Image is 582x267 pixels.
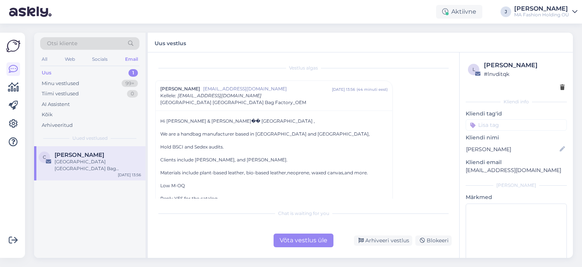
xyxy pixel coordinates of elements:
p: Materials include plant-based leather, bio-based leather,neoprene, waxed canvas,and more. [160,169,388,176]
input: Lisa nimi [466,145,558,153]
p: Kliendi email [466,158,567,166]
div: Minu vestlused [42,80,79,87]
div: Kõik [42,111,53,118]
img: Askly Logo [6,39,20,53]
div: ( 44 minuti eest ) [357,87,388,92]
div: Email [124,54,139,64]
span: Otsi kliente [47,39,77,47]
div: Tiimi vestlused [42,90,79,98]
div: [DATE] 13:56 [332,87,355,92]
p: Märkmed [466,193,567,201]
div: Chat is waiting for you [155,210,452,217]
div: [DATE] 13:56 [118,172,141,178]
div: # lnvditqk [484,70,565,78]
div: J [501,6,511,17]
div: All [40,54,49,64]
div: Uus [42,69,52,77]
p: Reply YES for the catalog. [160,195,388,202]
span: [GEOGRAPHIC_DATA] [GEOGRAPHIC_DATA] Bag Factory_OEM [160,99,306,106]
p: [EMAIL_ADDRESS][DOMAIN_NAME] [466,166,567,174]
p: Hi [PERSON_NAME] & [PERSON_NAME]�� [GEOGRAPHIC_DATA] , [160,118,388,125]
div: MA Fashion Holding OÜ [514,12,569,18]
span: l [472,66,475,72]
div: Vestlus algas [155,65,452,71]
p: Clients include [PERSON_NAME], and [PERSON_NAME]. [160,156,388,163]
p: Kliendi nimi [466,134,567,142]
a: [PERSON_NAME]MA Fashion Holding OÜ [514,6,577,18]
span: [EMAIL_ADDRESS][DOMAIN_NAME] [203,85,332,92]
div: Arhiveeritud [42,122,73,129]
div: 1 [128,69,138,77]
span: [PERSON_NAME] [160,85,200,92]
div: Blokeeri [415,235,452,246]
div: [PERSON_NAME] [484,61,565,70]
div: 99+ [122,80,138,87]
div: Arhiveeri vestlus [354,235,412,246]
div: Web [63,54,77,64]
input: Lisa tag [466,119,567,131]
div: [PERSON_NAME] [514,6,569,12]
p: Hold BSCI and Sedex audits. [160,144,388,150]
div: 0 [127,90,138,98]
span: Uued vestlused [72,135,108,142]
div: Võta vestlus üle [274,234,333,247]
div: Aktiivne [436,5,482,19]
span: [EMAIL_ADDRESS][DOMAIN_NAME] [178,93,261,98]
div: Socials [91,54,109,64]
span: Kellele : [160,93,176,98]
p: Kliendi tag'id [466,110,567,118]
div: AI Assistent [42,101,70,108]
p: We are a handbag manufacturer based in [GEOGRAPHIC_DATA] and [GEOGRAPHIC_DATA], [160,131,388,137]
p: Low M-OQ [160,182,388,189]
div: [PERSON_NAME] [466,182,567,189]
div: [GEOGRAPHIC_DATA] [GEOGRAPHIC_DATA] Bag Factory_OEM [55,158,141,172]
div: Kliendi info [466,98,567,105]
span: c [43,154,46,160]
span: cassie li [55,152,104,158]
label: Uus vestlus [155,37,186,47]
